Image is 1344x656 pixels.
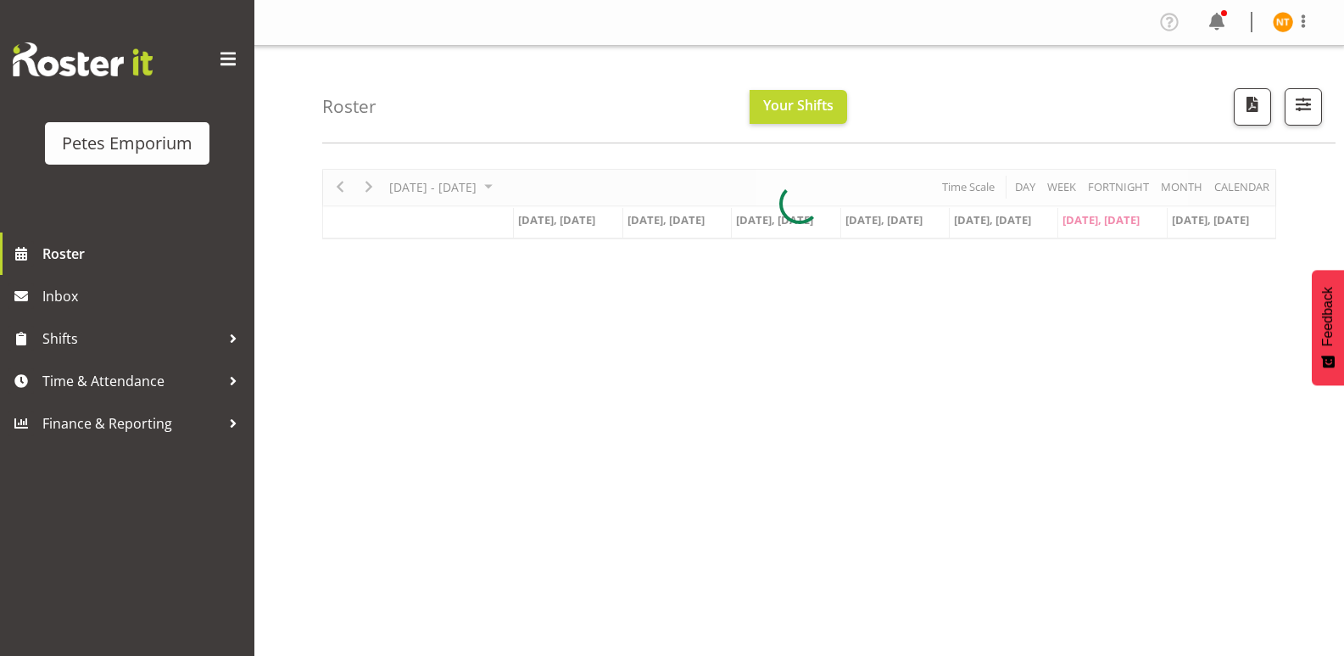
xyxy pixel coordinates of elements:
[62,131,192,156] div: Petes Emporium
[322,97,376,116] h4: Roster
[1273,12,1293,32] img: nicole-thomson8388.jpg
[42,411,220,436] span: Finance & Reporting
[42,241,246,266] span: Roster
[1234,88,1271,126] button: Download a PDF of the roster according to the set date range.
[13,42,153,76] img: Rosterit website logo
[1285,88,1322,126] button: Filter Shifts
[42,368,220,394] span: Time & Attendance
[42,326,220,351] span: Shifts
[1320,287,1336,346] span: Feedback
[763,96,834,115] span: Your Shifts
[750,90,847,124] button: Your Shifts
[1312,270,1344,385] button: Feedback - Show survey
[42,283,246,309] span: Inbox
